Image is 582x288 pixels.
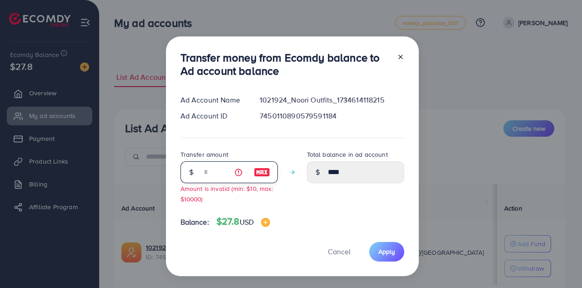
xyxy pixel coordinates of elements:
div: Ad Account Name [173,95,253,105]
button: Apply [369,242,404,262]
div: Ad Account ID [173,111,253,121]
img: image [254,167,270,178]
div: 7450110890579591184 [252,111,411,121]
button: Cancel [316,242,362,262]
img: image [261,218,270,227]
iframe: Chat [543,247,575,281]
h3: Transfer money from Ecomdy balance to Ad account balance [181,51,390,77]
span: Apply [378,247,395,256]
span: USD [240,217,254,227]
h4: $27.8 [216,216,270,227]
label: Transfer amount [181,150,228,159]
label: Total balance in ad account [307,150,388,159]
span: Balance: [181,217,209,227]
div: 1021924_Noori Outfits_1734614118215 [252,95,411,105]
small: Amount is invalid (min: $10, max: $10000) [181,184,273,203]
span: Cancel [328,247,351,257]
